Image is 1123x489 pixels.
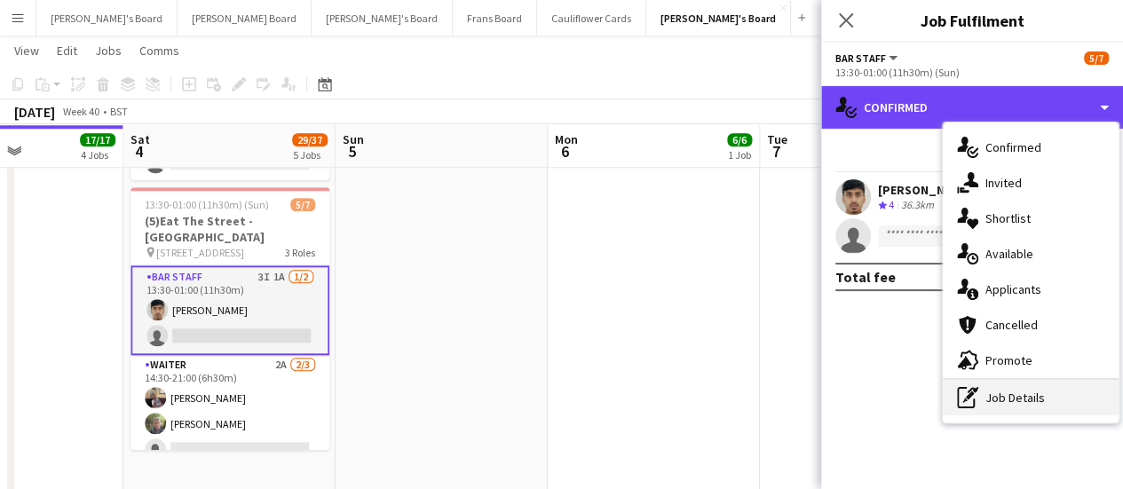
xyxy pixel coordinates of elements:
span: Applicants [985,281,1041,297]
span: 5/7 [290,198,315,211]
span: Promote [985,352,1032,368]
span: 6/6 [727,133,752,146]
span: 4 [889,198,894,211]
span: BAR STAFF [835,51,886,65]
div: Total fee [835,268,896,286]
span: Confirmed [985,139,1041,155]
button: [PERSON_NAME]'s Board [312,1,453,35]
div: 13:30-01:00 (11h30m) (Sun) [835,66,1109,79]
span: Tue [767,131,787,147]
span: 17/17 [80,133,115,146]
button: [PERSON_NAME]'s Board [646,1,791,35]
span: Edit [57,43,77,59]
a: Comms [132,39,186,62]
div: [DATE] [14,103,55,121]
div: 5 Jobs [293,148,327,162]
span: Available [985,246,1033,262]
a: View [7,39,46,62]
span: Sun [343,131,364,147]
span: Mon [555,131,578,147]
div: [PERSON_NAME] [878,182,972,198]
div: Confirmed [821,86,1123,129]
span: 5/7 [1084,51,1109,65]
span: 4 [128,141,150,162]
span: View [14,43,39,59]
app-job-card: 13:30-01:00 (11h30m) (Sun)5/7(5)Eat The Street -[GEOGRAPHIC_DATA] [STREET_ADDRESS]3 RolesBAR STAF... [130,187,329,450]
h3: (5)Eat The Street -[GEOGRAPHIC_DATA] [130,213,329,245]
button: Cauliflower Cards [537,1,646,35]
div: 4 Jobs [81,148,115,162]
span: 3 Roles [285,246,315,259]
div: BST [110,105,128,118]
span: [STREET_ADDRESS] [156,246,244,259]
button: BAR STAFF [835,51,900,65]
span: 29/37 [292,133,328,146]
span: Shortlist [985,210,1031,226]
span: Week 40 [59,105,103,118]
app-card-role: Waiter2A2/314:30-21:00 (6h30m)[PERSON_NAME][PERSON_NAME] [130,355,329,467]
button: Frans Board [453,1,537,35]
span: 7 [764,141,787,162]
h3: Job Fulfilment [821,9,1123,32]
span: Jobs [95,43,122,59]
div: 36.3km [898,198,937,213]
app-card-role: BAR STAFF3I1A1/213:30-01:00 (11h30m)[PERSON_NAME] [130,265,329,355]
div: Job Details [943,380,1119,415]
span: 6 [552,141,578,162]
button: [PERSON_NAME]'s Board [36,1,178,35]
span: 13:30-01:00 (11h30m) (Sun) [145,198,269,211]
a: Edit [50,39,84,62]
span: Comms [139,43,179,59]
span: Invited [985,175,1022,191]
span: Sat [130,131,150,147]
span: Cancelled [985,317,1038,333]
span: 5 [340,141,364,162]
button: [PERSON_NAME] Board [178,1,312,35]
a: Jobs [88,39,129,62]
div: 1 Job [728,148,751,162]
